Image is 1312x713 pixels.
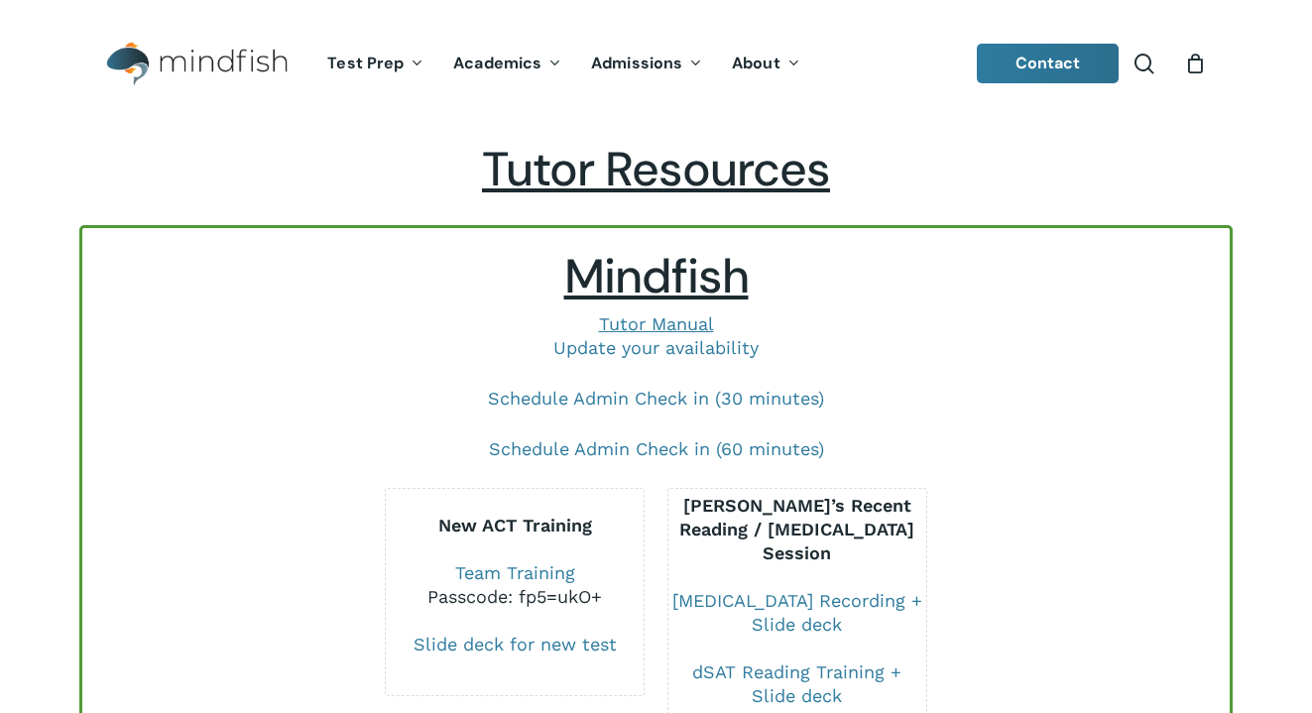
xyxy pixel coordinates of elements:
a: Schedule Admin Check in (30 minutes) [488,388,824,409]
b: [PERSON_NAME]’s Recent Reading / [MEDICAL_DATA] Session [679,495,914,563]
a: dSAT Reading Training + Slide deck [692,661,901,706]
a: Team Training [455,562,575,583]
span: Test Prep [327,53,404,73]
span: About [732,53,780,73]
span: Academics [453,53,541,73]
nav: Main Menu [312,27,814,101]
a: About [717,56,815,72]
span: Tutor Resources [482,138,830,200]
a: Schedule Admin Check in (60 minutes) [489,438,824,459]
div: Passcode: fp5=ukO+ [386,585,644,609]
span: Mindfish [564,245,749,307]
a: Update your availability [553,337,759,358]
header: Main Menu [79,27,1233,101]
a: [MEDICAL_DATA] Recording + Slide deck [672,590,922,635]
span: Contact [1015,53,1081,73]
a: Test Prep [312,56,438,72]
a: Slide deck for new test [414,634,617,654]
a: Academics [438,56,576,72]
a: Contact [977,44,1120,83]
a: Tutor Manual [599,313,714,334]
span: Admissions [591,53,682,73]
a: Admissions [576,56,717,72]
b: New ACT Training [438,515,592,535]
